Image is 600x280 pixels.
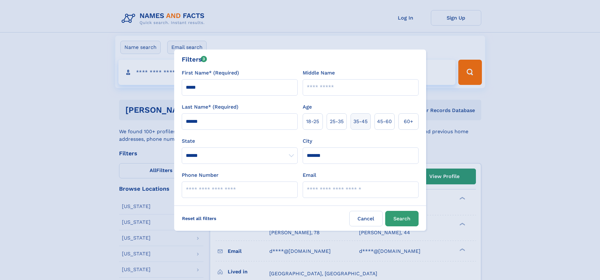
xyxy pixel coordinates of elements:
label: Phone Number [182,171,219,179]
div: Filters [182,55,207,64]
span: 35‑45 [353,118,368,125]
label: Email [303,171,316,179]
label: Middle Name [303,69,335,77]
span: 25‑35 [330,118,344,125]
span: 60+ [404,118,413,125]
span: 18‑25 [306,118,319,125]
label: Age [303,103,312,111]
button: Search [385,211,419,226]
label: State [182,137,298,145]
label: Reset all filters [178,211,220,226]
label: Last Name* (Required) [182,103,238,111]
label: First Name* (Required) [182,69,239,77]
label: Cancel [349,211,383,226]
span: 45‑60 [377,118,392,125]
label: City [303,137,312,145]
